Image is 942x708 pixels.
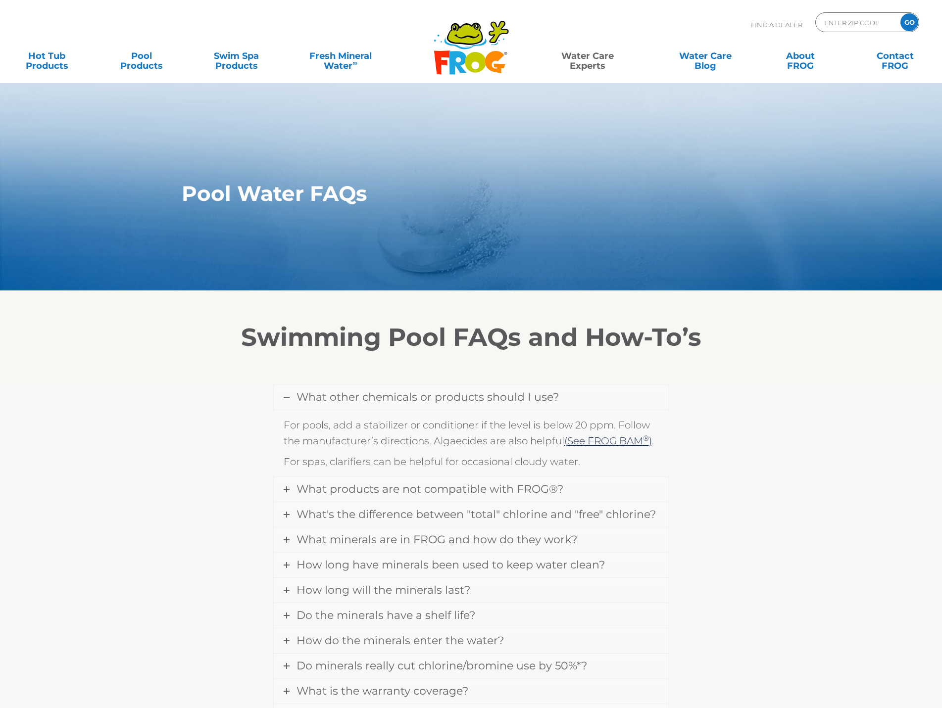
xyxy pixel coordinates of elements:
sup: ® [643,433,649,443]
span: How long have minerals been used to keep water clean? [297,558,605,571]
span: What is the warranty coverage? [297,684,468,698]
p: Find A Dealer [751,12,802,37]
a: What is the warranty coverage? [274,679,669,704]
span: What products are not compatible with FROG®? [297,482,563,496]
a: How do the minerals enter the water? [274,628,669,653]
sup: ∞ [352,59,357,67]
a: Do minerals really cut chlorine/bromine use by 50%*? [274,654,669,678]
span: What other chemicals or products should I use? [297,390,559,404]
a: What's the difference between "total" chlorine and "free" chlorine? [274,502,669,527]
a: Swim SpaProducts [199,46,273,66]
a: (See FROG BAM®) [564,435,652,447]
a: AboutFROG [763,46,837,66]
span: How do the minerals enter the water? [297,634,504,647]
h2: Swimming Pool FAQs and How-To’s [167,323,776,352]
a: What products are not compatible with FROG®? [274,477,669,502]
a: ContactFROG [858,46,932,66]
span: What minerals are in FROG and how do they work? [297,533,577,546]
input: GO [900,13,918,31]
span: Do minerals really cut chlorine/bromine use by 50%*? [297,659,587,672]
a: How long will the minerals last? [274,578,669,603]
a: Do the minerals have a shelf life? [274,603,669,628]
span: What's the difference between "total" chlorine and "free" chlorine? [297,508,656,521]
input: Zip Code Form [823,15,890,30]
a: What other chemicals or products should I use? [274,385,669,410]
a: Hot TubProducts [10,46,84,66]
a: PoolProducts [105,46,179,66]
p: For pools, add a stabilizer or conditioner if the level is below 20 ppm. Follow the manufacturer’... [284,417,659,449]
p: For spas, clarifiers can be helpful for occasional cloudy water. [284,454,659,470]
h1: Pool Water FAQs [182,182,715,205]
span: How long will the minerals last? [297,583,470,597]
a: Water CareExperts [528,46,647,66]
a: What minerals are in FROG and how do they work? [274,527,669,552]
a: Fresh MineralWater∞ [295,46,387,66]
span: Do the minerals have a shelf life? [297,609,475,622]
a: How long have minerals been used to keep water clean? [274,553,669,577]
a: Water CareBlog [669,46,743,66]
